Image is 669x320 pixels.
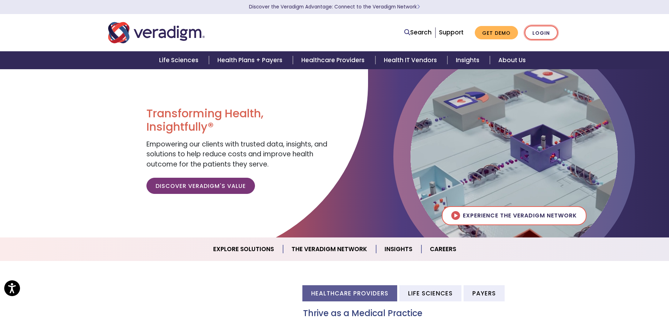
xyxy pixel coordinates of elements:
[404,28,432,37] a: Search
[375,51,447,69] a: Health IT Vendors
[205,240,283,258] a: Explore Solutions
[421,240,465,258] a: Careers
[376,240,421,258] a: Insights
[490,51,534,69] a: About Us
[249,4,420,10] a: Discover the Veradigm Advantage: Connect to the Veradigm NetworkLearn More
[525,26,558,40] a: Login
[447,51,490,69] a: Insights
[146,107,329,134] h1: Transforming Health, Insightfully®
[151,51,209,69] a: Life Sciences
[417,4,420,10] span: Learn More
[439,28,464,37] a: Support
[209,51,293,69] a: Health Plans + Payers
[146,178,255,194] a: Discover Veradigm's Value
[146,139,327,169] span: Empowering our clients with trusted data, insights, and solutions to help reduce costs and improv...
[399,285,461,301] li: Life Sciences
[293,51,375,69] a: Healthcare Providers
[303,308,561,319] h3: Thrive as a Medical Practice
[302,285,397,301] li: Healthcare Providers
[464,285,505,301] li: Payers
[108,21,205,44] img: Veradigm logo
[283,240,376,258] a: The Veradigm Network
[475,26,518,40] a: Get Demo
